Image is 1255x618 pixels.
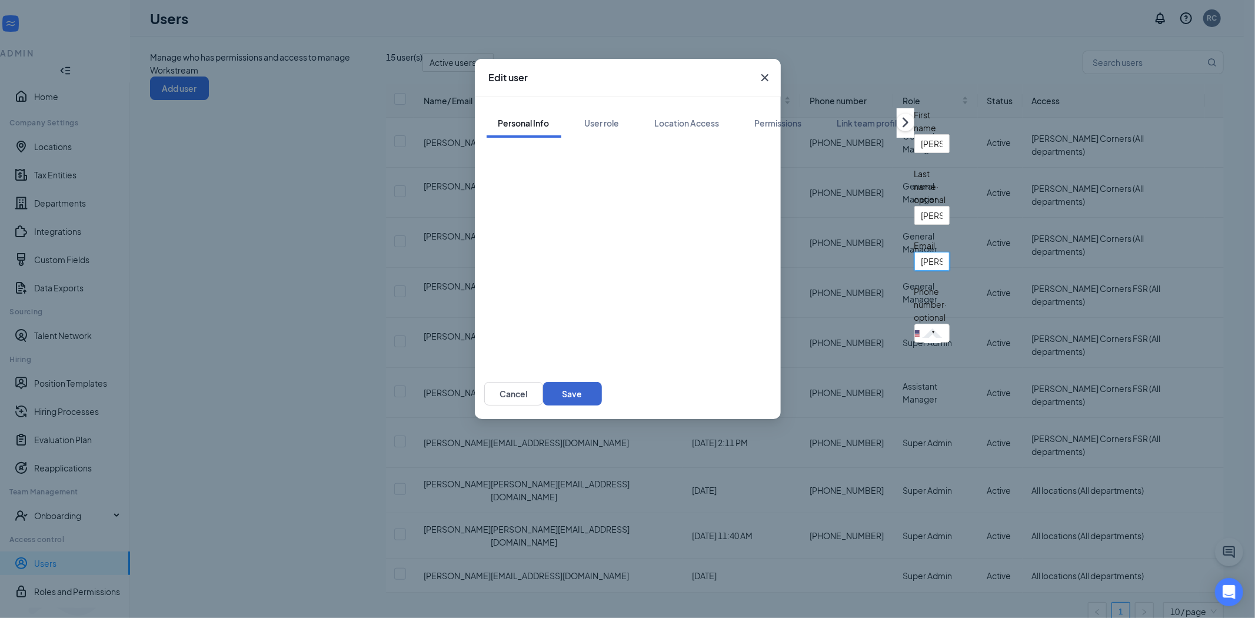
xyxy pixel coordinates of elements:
[914,168,937,192] span: Last name
[543,382,602,406] button: Save
[585,117,620,129] div: User role
[749,59,781,97] button: Close
[914,324,950,343] input: (201) 555-0123
[489,71,528,84] h3: Edit user
[655,117,720,129] div: Location Access
[914,109,937,133] span: First name
[914,240,936,251] span: Email
[755,117,802,129] div: Permissions
[914,286,945,310] span: Phone number
[498,117,550,129] div: Personal Info
[915,324,942,342] div: United States: +1
[484,382,543,406] button: Cancel
[758,71,772,85] svg: Cross
[1215,578,1243,606] div: Open Intercom Messenger
[837,117,903,129] div: Link team profile
[897,114,914,131] svg: ChevronRight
